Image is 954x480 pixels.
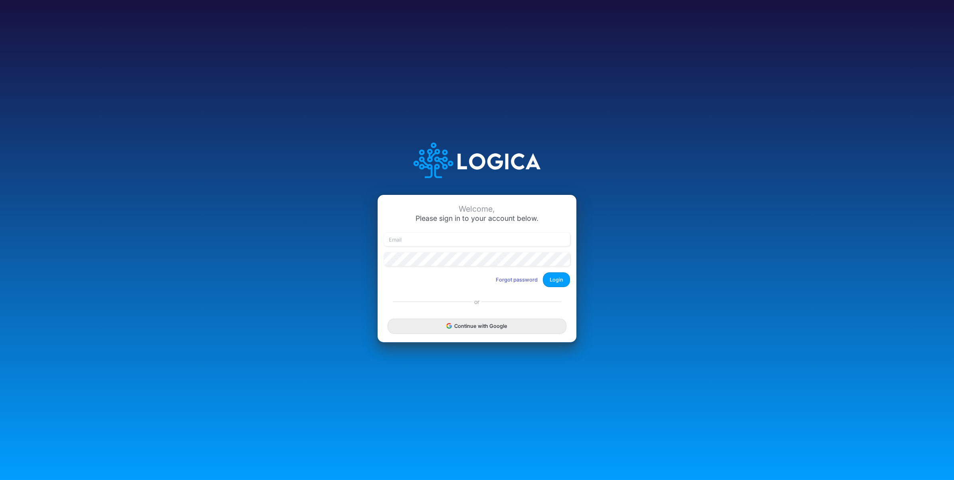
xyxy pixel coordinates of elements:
button: Continue with Google [388,319,566,333]
span: Please sign in to your account below. [416,214,538,222]
div: Welcome, [384,204,570,214]
button: Forgot password [491,273,543,286]
input: Email [384,233,570,246]
button: Login [543,272,570,287]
